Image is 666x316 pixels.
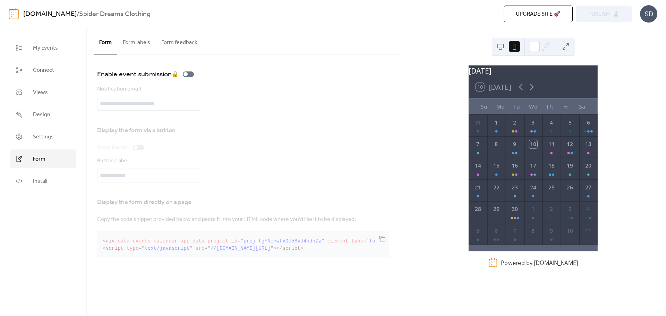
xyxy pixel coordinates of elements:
[10,172,76,190] a: Install
[566,140,574,148] div: 12
[492,205,500,213] div: 29
[509,98,525,114] div: Tu
[473,140,481,148] div: 7
[529,183,537,191] div: 24
[10,127,76,146] a: Settings
[10,39,76,57] a: My Events
[492,119,500,127] div: 1
[547,162,555,170] div: 18
[529,205,537,213] div: 1
[511,119,519,127] div: 2
[584,183,592,191] div: 27
[516,10,561,18] span: Upgrade site 🚀
[547,140,555,148] div: 11
[547,227,555,235] div: 9
[566,162,574,170] div: 19
[574,98,590,114] div: Sa
[33,155,45,163] span: Form
[492,140,500,148] div: 8
[492,183,500,191] div: 22
[557,98,574,114] div: Fr
[547,119,555,127] div: 4
[533,259,578,266] a: [DOMAIN_NAME]
[492,98,509,114] div: Mo
[529,227,537,235] div: 8
[566,119,574,127] div: 5
[584,140,592,148] div: 13
[584,227,592,235] div: 11
[547,205,555,213] div: 2
[473,119,481,127] div: 31
[473,227,481,235] div: 5
[501,259,578,266] div: Powered by
[10,150,76,168] a: Form
[584,162,592,170] div: 20
[584,119,592,127] div: 6
[10,83,76,102] a: Views
[94,28,117,54] button: Form
[529,140,537,148] div: 10
[492,162,500,170] div: 15
[469,65,598,76] div: [DATE]
[566,205,574,213] div: 3
[33,177,47,186] span: Install
[511,227,519,235] div: 7
[640,5,657,23] div: SD
[9,8,19,19] img: logo
[33,111,50,119] span: Design
[473,162,481,170] div: 14
[511,183,519,191] div: 23
[511,140,519,148] div: 9
[473,205,481,213] div: 28
[23,8,77,21] a: [DOMAIN_NAME]
[117,28,156,54] button: Form labels
[511,205,519,213] div: 30
[529,162,537,170] div: 17
[33,66,54,75] span: Connect
[547,183,555,191] div: 25
[10,105,76,124] a: Design
[541,98,557,114] div: Th
[33,133,54,141] span: Settings
[504,6,573,22] button: Upgrade site 🚀
[473,183,481,191] div: 21
[77,8,79,21] b: /
[33,44,58,52] span: My Events
[566,183,574,191] div: 26
[33,88,48,97] span: Views
[529,119,537,127] div: 3
[511,162,519,170] div: 16
[476,98,492,114] div: Su
[492,227,500,235] div: 6
[584,205,592,213] div: 4
[525,98,541,114] div: We
[10,61,76,79] a: Connect
[156,28,203,54] button: Form feedback
[566,227,574,235] div: 10
[79,8,151,21] b: Spider Dreams Clothing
